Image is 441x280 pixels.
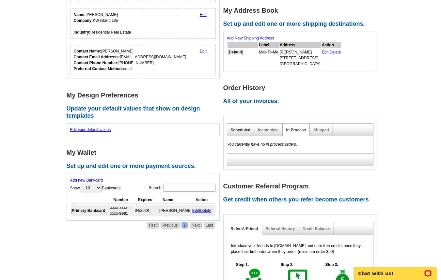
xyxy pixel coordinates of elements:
[349,259,441,280] iframe: LiveChat chat widget
[322,42,341,48] th: Action
[330,50,341,54] a: Delete
[223,183,380,190] h1: Customer Referral Program
[192,205,215,216] td: |
[322,49,341,67] td: |
[161,222,180,228] a: Previous
[74,18,93,23] strong: Company:
[135,205,159,216] td: 04/2028
[229,50,242,54] b: Default
[266,227,295,231] a: Referral History
[159,205,192,216] td: [PERSON_NAME]
[259,42,279,48] th: Label
[204,222,215,228] a: Last
[71,205,110,216] td: [ ]
[223,84,380,91] h1: Order History
[313,128,329,132] a: Shipped
[110,205,134,216] td: xxxx-xxxx-xxxx-
[231,128,251,132] a: Scheduled
[70,127,111,132] a: Edit your default values
[110,196,134,204] th: Number
[74,12,131,35] div: [PERSON_NAME] KW Island Life Residential Real Estate
[223,21,380,28] h2: Set up and edit one or more shipping destinations.
[200,208,212,213] a: Delete
[231,227,258,231] a: Refer-A-Friend
[181,222,188,228] a: 1
[322,50,329,54] a: Edit
[74,12,86,17] strong: Name:
[135,196,159,204] th: Expires
[223,7,380,14] h1: My Address Book
[279,42,321,48] th: Address
[70,178,103,183] a: Add new Bankcard
[286,128,306,132] a: In Process
[258,128,278,132] a: Incomplete
[74,55,120,59] strong: Contact Email Addresss:
[67,92,223,99] h1: My Design Preferences
[190,222,202,228] a: Next
[74,61,118,65] strong: Contact Phone Number:
[74,49,102,53] strong: Contact Name:
[72,208,105,213] b: Primary Bankcard
[149,183,216,192] label: Search:
[231,243,369,255] p: Introduce your friends to [DOMAIN_NAME] and earn free credits once they place their first order w...
[163,184,215,192] input: Search:
[67,163,223,170] h2: Set up and edit one or more payment sources.
[67,149,223,156] h1: My Wallet
[70,183,121,193] label: Show Bankcards
[70,8,216,39] div: Your personal details.
[227,142,297,147] em: You currently have no in process orders.
[233,262,252,268] h5: Step 1.
[303,227,330,231] a: Credit Balance
[74,48,186,72] div: [PERSON_NAME] [EMAIL_ADDRESS][DOMAIN_NAME] [PHONE_NUMBER] email
[81,184,102,192] select: ShowBankcards
[277,262,297,268] h5: Step 2.
[119,211,128,216] strong: 8981
[192,196,215,204] th: Action
[74,30,90,35] strong: Industry:
[147,222,158,228] a: First
[279,49,321,67] td: [PERSON_NAME] [STREET_ADDRESS] [GEOGRAPHIC_DATA]
[259,49,279,67] td: Mail-To-Me
[200,12,207,17] a: Edit
[228,49,258,67] td: [ ]
[192,208,199,213] a: Edit
[227,36,274,40] a: Add New Shipping Address
[200,49,207,53] a: Edit
[74,66,123,71] strong: Preferred Contact Method:
[322,262,341,268] h5: Step 3.
[67,105,223,119] h2: Update your default values that show on design templates
[223,196,380,203] h2: Get credit when others you refer become customers
[70,45,216,75] div: Who should we contact regarding order issues?
[223,98,380,105] h2: All of your invoices.
[159,196,192,204] th: Name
